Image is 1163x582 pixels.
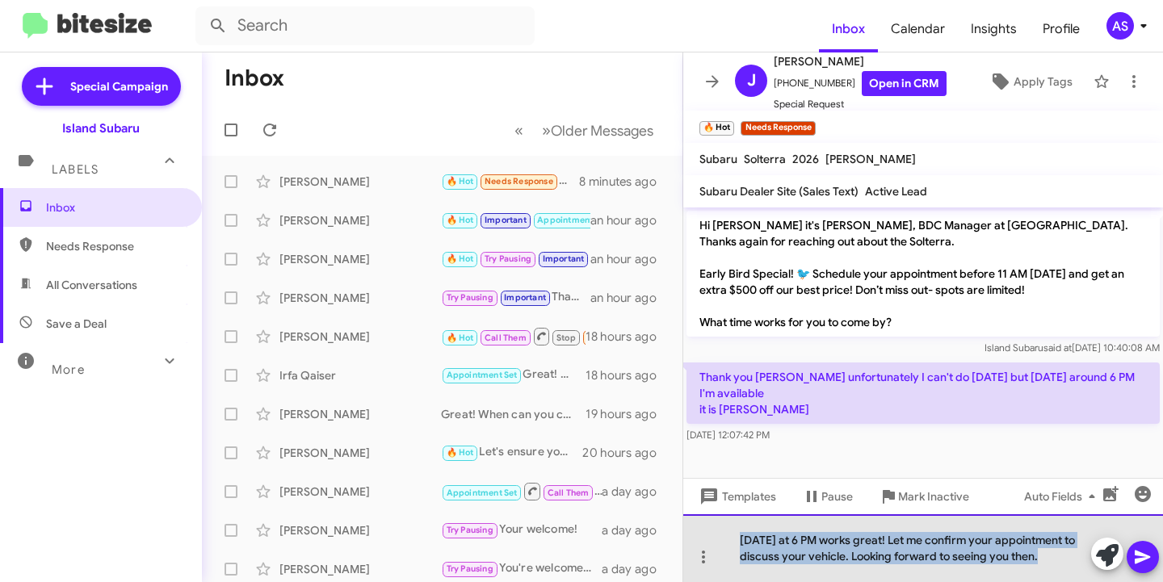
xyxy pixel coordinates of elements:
span: Try Pausing [447,292,493,303]
span: Island Subaru [DATE] 10:40:08 AM [985,341,1160,354]
span: Mark Inactive [898,482,969,511]
div: I understand your concern! However, visiting the dealership allows us to assess your vehicle in p... [441,249,590,268]
span: [PHONE_NUMBER] [774,71,947,96]
span: Important [543,253,585,264]
span: More [52,362,85,377]
div: a day ago [602,484,670,500]
nav: Page navigation example [506,114,663,147]
div: an hour ago [590,212,670,228]
div: [PERSON_NAME] [279,174,441,190]
div: [PERSON_NAME] [279,522,441,538]
span: said at [1043,341,1072,354]
span: Special Campaign [70,78,168,94]
div: [PERSON_NAME] [279,251,441,267]
div: Island Subaru [62,120,140,136]
span: 🔥 Hot [447,253,474,264]
div: Let's ensure you get the assistance you need! Would you like to schedule an appointment to discus... [441,443,582,462]
span: Try Pausing [485,253,531,264]
div: [PERSON_NAME] [279,484,441,500]
span: Stop [556,333,576,343]
div: Great! When can you come in to go over your options? [441,406,586,422]
a: Profile [1030,6,1093,52]
span: Solterra [744,152,786,166]
div: 20 hours ago [582,445,670,461]
div: Inbound Call [441,481,602,501]
span: J [747,68,756,94]
button: Auto Fields [1011,482,1115,511]
span: Apply Tags [1014,67,1073,96]
button: Templates [683,482,789,511]
span: Important [504,292,546,303]
div: an hour ago [590,290,670,306]
div: Thanks [PERSON_NAME] [441,326,586,346]
span: All Conversations [46,277,137,293]
a: Open in CRM [862,71,947,96]
div: That's perfectly fine! If you ever reconsider or want to explore options in the future, feel free... [441,288,590,307]
button: Previous [505,114,533,147]
span: » [542,120,551,140]
div: an hour ago [590,251,670,267]
div: 19 hours ago [586,406,670,422]
span: Try Pausing [447,525,493,535]
div: 8 minutes ago [579,174,670,190]
span: Inbox [46,199,183,216]
span: [DATE] 12:07:42 PM [686,429,770,441]
span: Active Lead [865,184,927,199]
button: Apply Tags [975,67,1085,96]
span: [PERSON_NAME] [774,52,947,71]
div: a day ago [602,522,670,538]
div: [PERSON_NAME] [279,406,441,422]
div: [DATE] at 6 PM works great! Let me confirm your appointment to discuss your vehicle. Looking forw... [683,514,1163,582]
button: Pause [789,482,866,511]
div: [PERSON_NAME] [279,329,441,345]
button: Mark Inactive [866,482,982,511]
span: Pause [821,482,853,511]
span: Needs Response [485,176,553,186]
div: [PERSON_NAME] [279,445,441,461]
small: 🔥 Hot [699,121,734,136]
button: AS [1093,12,1145,40]
div: a day ago [602,561,670,577]
div: 18 hours ago [586,367,670,383]
span: Subaru Dealer Site (Sales Text) [699,184,859,199]
h1: Inbox [225,65,284,91]
span: Call Them [548,488,590,498]
input: Search [195,6,535,45]
div: Great! When would be the best for you to come in for your appraisal? [441,366,586,384]
span: Important [485,215,527,225]
a: Calendar [878,6,958,52]
p: Hi [PERSON_NAME] it's [PERSON_NAME], BDC Manager at [GEOGRAPHIC_DATA]. Thanks again for reaching ... [686,211,1160,337]
span: Save a Deal [46,316,107,332]
span: [PERSON_NAME] [825,152,916,166]
span: Try Pausing [447,563,493,574]
span: « [514,120,523,140]
small: Needs Response [741,121,815,136]
a: Special Campaign [22,67,181,106]
span: Templates [696,482,776,511]
div: [PERSON_NAME] [279,290,441,306]
span: 🔥 Hot [447,333,474,343]
span: 🔥 Hot [447,447,474,458]
span: Subaru [699,152,737,166]
span: Appointment Set [447,488,518,498]
span: Labels [52,162,99,177]
div: AS [1106,12,1134,40]
button: Next [532,114,663,147]
div: [PERSON_NAME] [279,212,441,228]
span: Auto Fields [1024,482,1102,511]
span: Appointment Set [537,215,608,225]
span: Needs Response [46,238,183,254]
div: Irfa Qaiser [279,367,441,383]
a: Inbox [819,6,878,52]
div: [PERSON_NAME] [279,561,441,577]
div: Thank you [PERSON_NAME] unfortunately I can't do [DATE] but [DATE] around 6 PM I'm available it i... [441,172,579,191]
a: Insights [958,6,1030,52]
div: Your welcome! [441,521,602,539]
p: Thank you [PERSON_NAME] unfortunately I can't do [DATE] but [DATE] around 6 PM I'm available it i... [686,362,1160,424]
div: 我明白了。我們將竭誠為您購車提供協助。如有任何疑問，請隨時與我們聯繫 [441,211,590,229]
div: 18 hours ago [586,329,670,345]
